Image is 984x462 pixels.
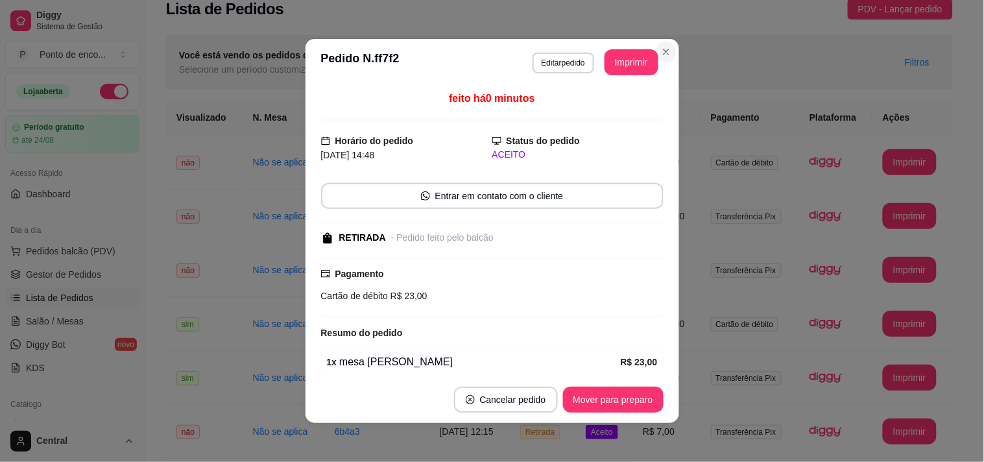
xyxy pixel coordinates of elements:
strong: Pagamento [335,269,384,279]
span: R$ 23,00 [388,291,427,301]
strong: 1 x [327,357,337,367]
button: whats-appEntrar em contato com o cliente [321,183,664,209]
span: desktop [492,136,501,145]
div: RETIRADA [339,231,386,245]
button: Editarpedido [533,53,594,73]
strong: Horário do pedido [335,136,414,146]
button: close-circleCancelar pedido [454,387,558,413]
button: Close [656,42,677,62]
h3: Pedido N. ff7f2 [321,49,400,75]
span: Cartão de débito [321,291,389,301]
strong: Resumo do pedido [321,328,403,338]
div: mesa [PERSON_NAME] [327,354,621,370]
strong: Status do pedido [507,136,581,146]
span: close-circle [466,395,475,404]
span: [DATE] 14:48 [321,150,375,160]
span: calendar [321,136,330,145]
span: feito há 0 minutos [449,93,534,104]
span: whats-app [421,191,430,201]
span: credit-card [321,269,330,278]
div: ACEITO [492,148,664,162]
button: Mover para preparo [563,387,664,413]
div: - Pedido feito pelo balcão [391,231,494,245]
button: Imprimir [605,49,658,75]
strong: R$ 23,00 [621,357,658,367]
